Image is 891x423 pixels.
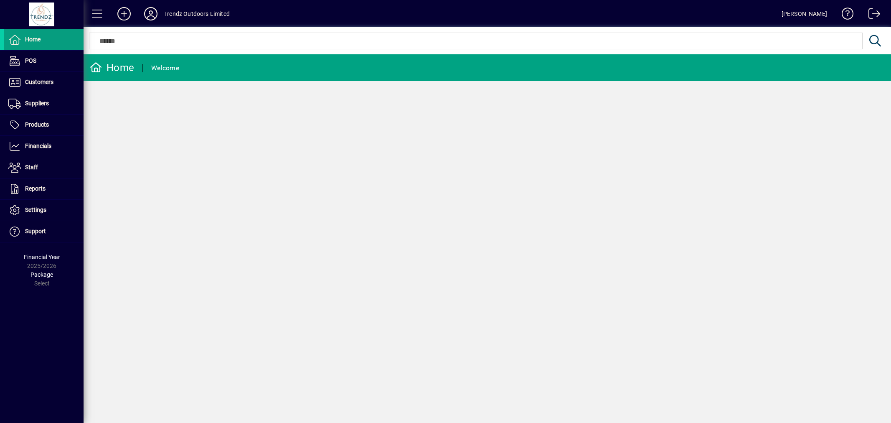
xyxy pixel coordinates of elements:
[4,51,84,71] a: POS
[4,115,84,135] a: Products
[25,36,41,43] span: Home
[151,61,179,75] div: Welcome
[782,7,827,20] div: [PERSON_NAME]
[835,2,854,29] a: Knowledge Base
[25,185,46,192] span: Reports
[25,164,38,171] span: Staff
[24,254,60,260] span: Financial Year
[25,79,53,85] span: Customers
[4,200,84,221] a: Settings
[25,228,46,234] span: Support
[25,57,36,64] span: POS
[4,72,84,93] a: Customers
[4,157,84,178] a: Staff
[4,178,84,199] a: Reports
[25,206,46,213] span: Settings
[25,143,51,149] span: Financials
[137,6,164,21] button: Profile
[4,93,84,114] a: Suppliers
[4,136,84,157] a: Financials
[862,2,881,29] a: Logout
[90,61,134,74] div: Home
[25,100,49,107] span: Suppliers
[25,121,49,128] span: Products
[4,221,84,242] a: Support
[164,7,230,20] div: Trendz Outdoors Limited
[30,271,53,278] span: Package
[111,6,137,21] button: Add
